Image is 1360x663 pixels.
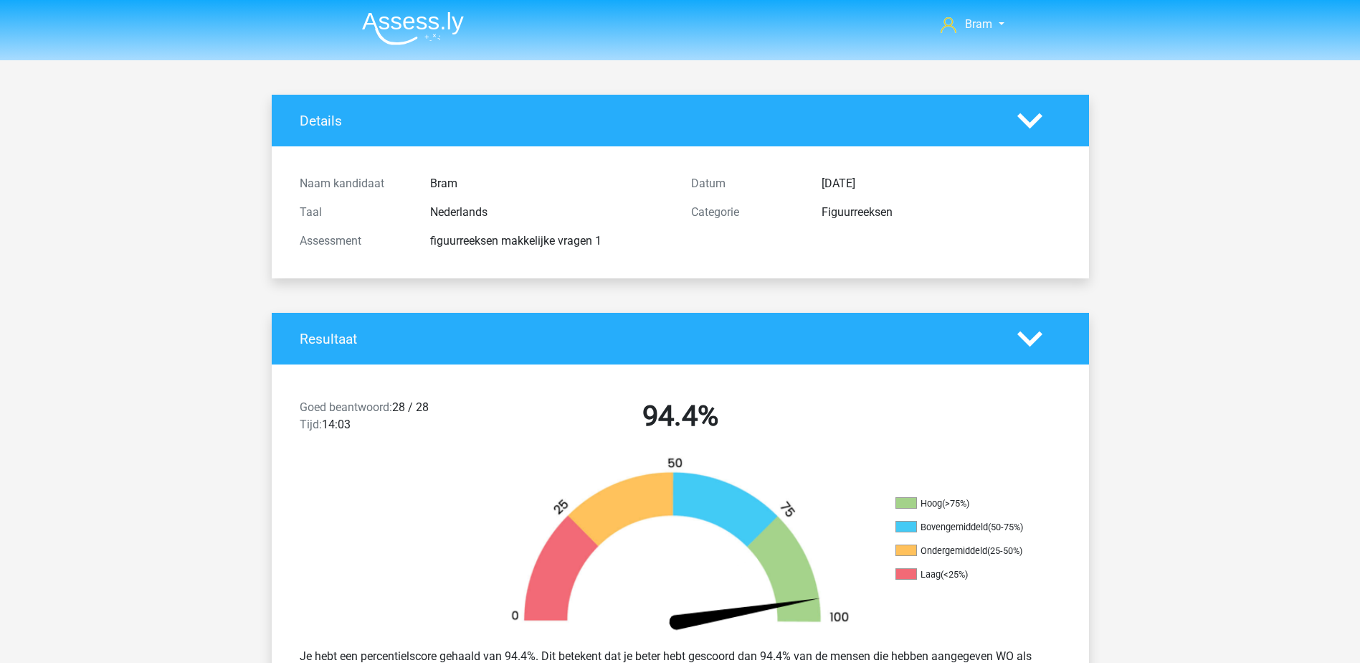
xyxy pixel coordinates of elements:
div: Nederlands [419,204,680,221]
img: 94.ba056ea0e80c.png [487,456,874,636]
li: Laag [895,568,1039,581]
div: (<25%) [941,569,968,580]
img: Assessly [362,11,464,45]
span: Tijd: [300,418,322,431]
li: Bovengemiddeld [895,521,1039,534]
a: Bram [935,16,1009,33]
div: Categorie [680,204,811,221]
div: Naam kandidaat [289,175,419,192]
div: (>75%) [942,498,969,509]
h2: 94.4% [495,399,865,433]
li: Ondergemiddeld [895,545,1039,558]
div: Taal [289,204,419,221]
div: Datum [680,175,811,192]
div: 28 / 28 14:03 [289,399,485,439]
li: Hoog [895,497,1039,510]
div: (50-75%) [988,522,1023,532]
div: Figuurreeksen [811,204,1072,221]
span: Bram [965,17,992,31]
h4: Details [300,113,996,129]
div: (25-50%) [987,545,1022,556]
div: Assessment [289,232,419,250]
h4: Resultaat [300,331,996,347]
div: Bram [419,175,680,192]
span: Goed beantwoord: [300,400,392,414]
div: figuurreeksen makkelijke vragen 1 [419,232,680,250]
div: [DATE] [811,175,1072,192]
